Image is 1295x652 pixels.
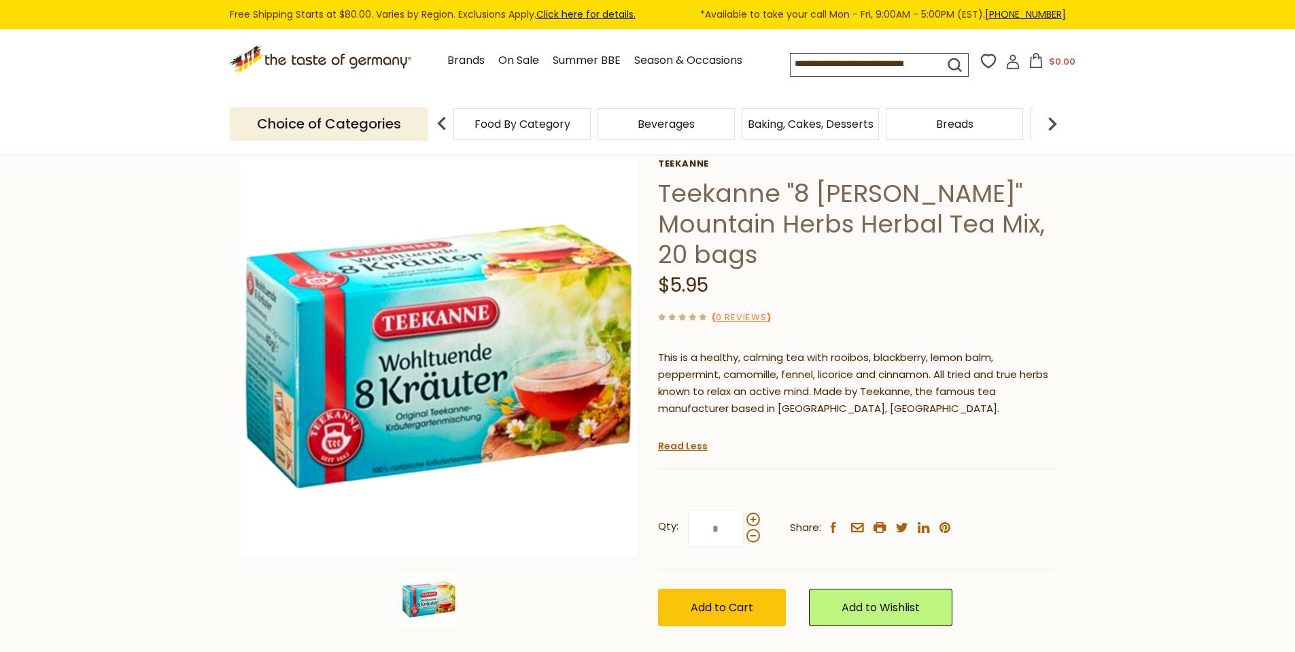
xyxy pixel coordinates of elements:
a: Season & Occasions [634,52,742,70]
span: ( ) [712,311,771,324]
a: Read Less [658,439,708,453]
a: Breads [936,119,973,129]
input: Qty: [688,510,744,547]
strong: Qty: [658,518,678,535]
img: previous arrow [428,110,455,137]
span: Add to Cart [691,600,753,615]
a: Brands [447,52,485,70]
a: Summer BBE [553,52,621,70]
a: Teekanne [658,158,1056,169]
span: Share: [790,519,821,536]
span: $5.95 [658,272,708,298]
h1: Teekanne "8 [PERSON_NAME]" Mountain Herbs Herbal Tea Mix, 20 bags [658,178,1056,270]
a: Food By Category [474,119,570,129]
button: $0.00 [1023,53,1081,73]
img: next arrow [1039,110,1066,137]
span: *Available to take your call Mon - Fri, 9:00AM - 5:00PM (EST). [700,7,1066,22]
p: Choice of Categories [230,107,428,141]
a: On Sale [498,52,539,70]
img: Teekanne "8 Kräuter" Mountain Herbs Herbal Tea Mix, 20 bags [240,158,638,556]
a: [PHONE_NUMBER] [985,7,1066,21]
div: Free Shipping Starts at $80.00. Varies by Region. Exclusions Apply. [230,7,1066,22]
a: Baking, Cakes, Desserts [748,119,874,129]
span: $0.00 [1049,55,1075,68]
img: Teekanne "8 Kräuter" Mountain Herbs Herbal Tea Mix, 20 bags [402,572,456,627]
a: Add to Wishlist [809,589,952,626]
a: 0 Reviews [716,311,767,325]
a: Beverages [638,119,695,129]
button: Add to Cart [658,589,786,626]
a: Click here for details. [536,7,636,21]
p: This is a healthy, calming tea with rooibos, blackberry, lemon balm, peppermint, camomille, fenne... [658,349,1056,417]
